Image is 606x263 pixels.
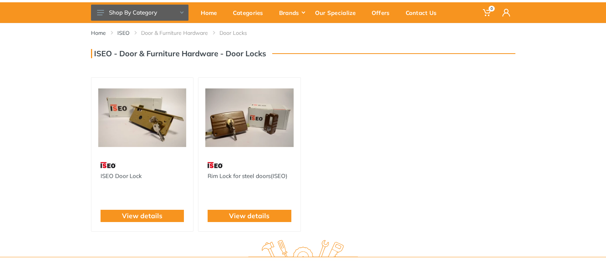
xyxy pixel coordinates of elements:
[274,5,310,21] div: Brands
[366,5,400,21] div: Offers
[229,211,270,221] a: View details
[98,85,187,151] img: Royal Tools - ISEO Door Lock
[205,85,294,151] img: Royal Tools - Rim Lock for steel doors(ISEO)
[117,29,130,37] a: ISEO
[208,158,223,172] img: 6.webp
[227,5,274,21] div: Categories
[91,5,188,21] button: Shop By Category
[478,2,497,23] a: 0
[366,2,400,23] a: Offers
[122,211,162,221] a: View details
[310,2,366,23] a: Our Specialize
[101,172,142,180] a: ISEO Door Lock
[400,5,447,21] div: Contact Us
[141,29,208,37] a: Door & Furniture Hardware
[400,2,447,23] a: Contact Us
[227,2,274,23] a: Categories
[219,29,258,37] li: Door Locks
[489,6,495,11] span: 0
[101,158,116,172] img: 6.webp
[195,5,227,21] div: Home
[310,5,366,21] div: Our Specialize
[91,49,266,58] h3: ISEO - Door & Furniture Hardware - Door Locks
[91,29,106,37] a: Home
[195,2,227,23] a: Home
[208,172,288,180] a: Rim Lock for steel doors(ISEO)
[91,29,515,37] nav: breadcrumb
